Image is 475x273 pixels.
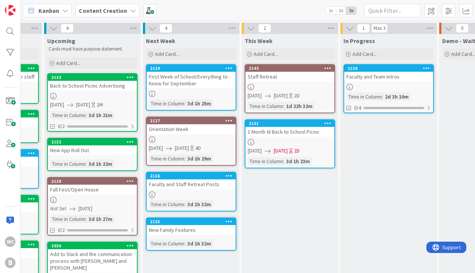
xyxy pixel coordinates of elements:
div: 4D [195,144,201,152]
b: Content Creation [79,7,127,14]
div: 2132 [51,139,137,145]
div: Time in Column [248,102,283,110]
span: [DATE] [149,144,163,152]
span: Kanban [38,6,59,15]
div: 2143 [245,65,334,72]
span: 0/2 [58,122,65,130]
div: 2126Faculty and Staff Retreat Posts [147,173,236,189]
div: 2125New Family Features [147,218,236,235]
div: 3d 1h 22m [87,160,114,168]
a: 2133Back to School Picnic Advertising[DATE][DATE]2MTime in Column:3d 1h 21m0/2 [47,73,138,132]
div: First Week of School/Everything to Know for September [147,72,236,88]
span: : [184,239,185,248]
div: Orientation Week [147,124,236,134]
div: Fall Fest/Open House [48,185,137,194]
span: Add Card... [352,51,377,57]
div: 2133Back to School Picnic Advertising [48,74,137,91]
span: 4 [159,24,172,33]
div: Back to School Picnic Advertising [48,81,137,91]
span: [DATE] [274,147,288,155]
span: [DATE] [274,92,288,100]
div: Time in Column [50,215,86,223]
div: 2132New App Roll Out [48,139,137,155]
div: Faculty and Staff Retreat Posts [147,179,236,189]
div: 2133 [51,75,137,80]
div: Time in Column [346,93,382,101]
div: 2128Fall Fest/Open House [48,178,137,194]
div: 2128 [51,179,137,184]
div: 3d 1h 29m [185,154,213,163]
span: [DATE] [248,147,262,155]
div: Add to Slack and the communication process with [PERSON_NAME] and [PERSON_NAME] [48,249,137,273]
div: Time in Column [50,160,86,168]
span: 3x [346,7,356,14]
span: : [382,93,383,101]
div: 2129 [147,65,236,72]
span: 2x [336,7,346,14]
div: 2131 [245,120,334,127]
div: 2125 [150,219,236,224]
div: Time in Column [248,157,283,165]
span: : [184,154,185,163]
div: Time in Column [149,239,184,248]
div: 2127 [147,117,236,124]
span: : [86,160,87,168]
input: Quick Filter... [364,4,421,17]
div: 2129First Week of School/Everything to Know for September [147,65,236,88]
div: Time in Column [149,154,184,163]
div: New Family Features [147,225,236,235]
div: 2036 [51,243,137,248]
span: 1 [357,24,370,33]
div: 2125 [147,218,236,225]
span: 0/2 [58,226,65,234]
span: Add Card... [254,51,278,57]
div: 2129 [150,66,236,71]
div: Time in Column [149,200,184,208]
div: 2136 [344,65,433,72]
a: 2129First Week of School/Everything to Know for SeptemberTime in Column:3d 1h 25m [146,64,236,111]
div: Faculty and Team Intros [344,72,433,82]
div: 2143 [249,66,334,71]
a: 2128Fall Fest/Open HouseNot Set[DATE]Time in Column:3d 1h 27m0/2 [47,177,138,236]
div: 2136 [348,66,433,71]
span: 0 [456,24,469,33]
span: [DATE] [76,101,90,109]
div: Staff Retreat [245,72,334,82]
div: 21311 Month til Back to School Picnic [245,120,334,137]
span: Next Week [146,37,175,45]
div: Time in Column [149,99,184,108]
span: [DATE] [248,92,262,100]
a: 2127Orientation Week[DATE][DATE]4DTime in Column:3d 1h 29m [146,117,236,166]
div: 1 Month til Back to School Picnic [245,127,334,137]
div: 2126 [150,173,236,179]
div: 2127Orientation Week [147,117,236,134]
span: [DATE] [50,101,64,109]
div: 3d 1h 25m [185,99,213,108]
span: 4 [61,24,74,33]
span: In Progress [343,37,375,45]
div: B [5,258,15,268]
div: 2M [97,101,103,109]
div: 2127 [150,118,236,123]
div: 2126 [147,173,236,179]
span: Upcoming [47,37,75,45]
div: 2036Add to Slack and the communication process with [PERSON_NAME] and [PERSON_NAME] [48,242,137,273]
span: [DATE] [175,144,189,152]
span: [DATE] [78,205,92,213]
span: Add Card... [56,60,80,66]
div: 3d 1h 21m [87,111,114,119]
i: Not Set [50,205,66,212]
span: : [86,215,87,223]
span: Add Card... [155,51,179,57]
p: Cards must have purpose statement. [49,46,136,52]
div: 3d 1h 32m [185,239,213,248]
div: Time in Column [50,111,86,119]
div: 2D [294,147,300,155]
div: 2036 [48,242,137,249]
span: 1x [326,7,336,14]
a: 2125New Family FeaturesTime in Column:3d 1h 32m [146,217,236,251]
div: 2128 [48,178,137,185]
div: 3d 1h 27m [87,215,114,223]
a: 2132New App Roll OutTime in Column:3d 1h 22m [47,138,138,171]
span: : [86,111,87,119]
